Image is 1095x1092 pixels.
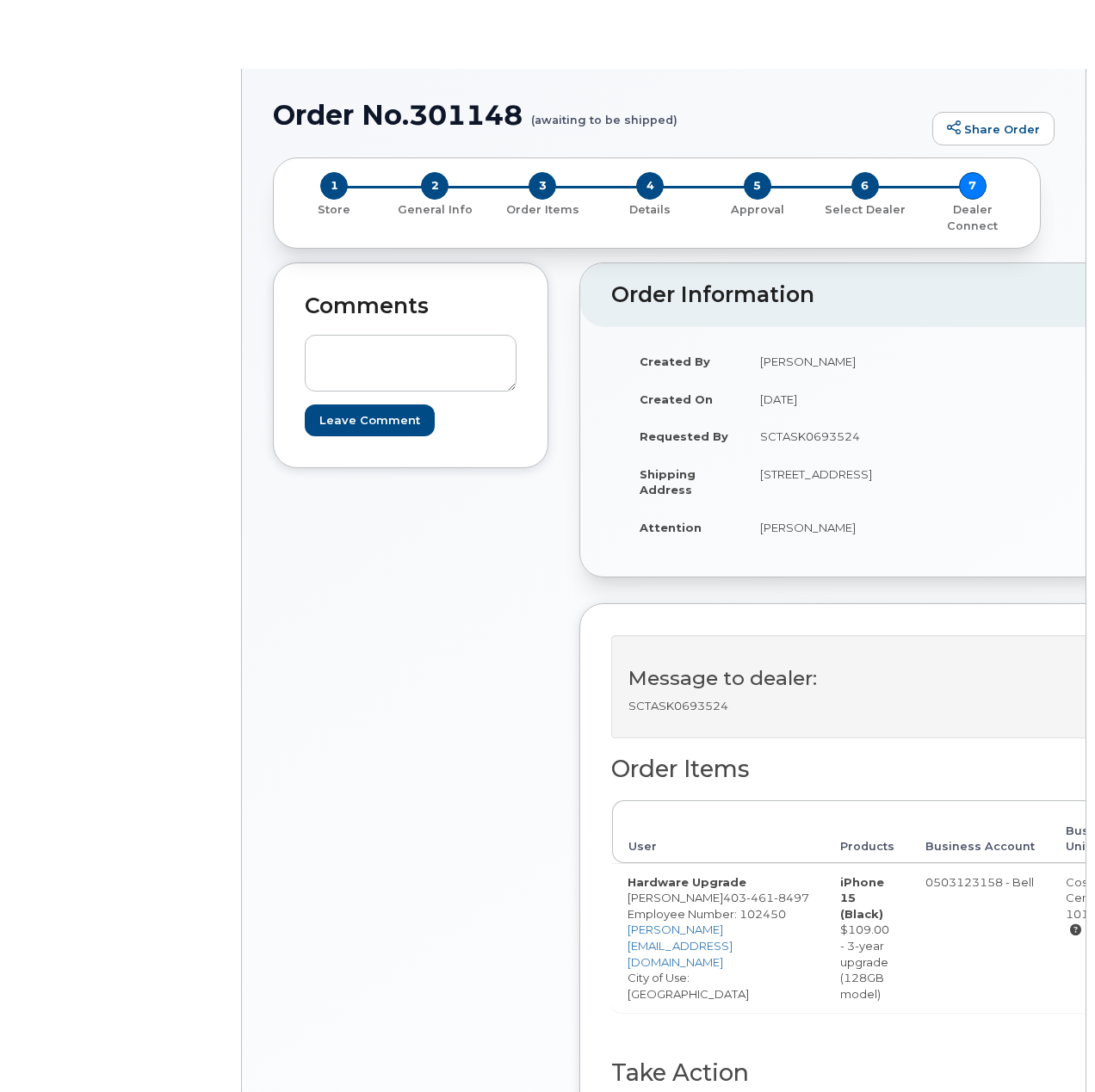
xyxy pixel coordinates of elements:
strong: Hardware Upgrade [628,875,746,889]
td: [PERSON_NAME] [745,342,917,380]
p: Order Items [496,202,590,218]
span: 4 [636,172,664,200]
p: Approval [710,202,804,218]
strong: Requested By [640,429,728,443]
th: Business Account [910,800,1050,863]
strong: iPhone 15 (Black) [840,875,884,921]
span: 8497 [774,891,809,904]
span: 6 [851,172,879,200]
strong: Shipping Address [640,467,696,497]
td: [PERSON_NAME] City of Use: [GEOGRAPHIC_DATA] [612,863,825,1013]
a: Share Order [932,112,1055,146]
td: [PERSON_NAME] [745,509,917,546]
a: [PERSON_NAME][EMAIL_ADDRESS][DOMAIN_NAME] [628,922,733,968]
td: [DATE] [745,380,917,418]
a: 4 Details [597,200,704,218]
h1: Order No.301148 [273,100,924,130]
a: 2 General Info [381,200,489,218]
a: 3 Order Items [489,200,597,218]
a: 1 Store [288,200,381,218]
span: 2 [421,172,449,200]
td: 0503123158 - Bell [910,863,1050,1013]
p: Select Dealer [818,202,912,218]
th: Products [825,800,910,863]
td: [STREET_ADDRESS] [745,455,917,509]
span: 461 [746,891,774,904]
td: $109.00 - 3-year upgrade (128GB model) [825,863,910,1013]
a: 5 Approval [703,200,811,218]
input: Leave Comment [305,404,435,436]
th: User [612,800,825,863]
p: General Info [388,202,482,218]
span: Employee Number: 102450 [628,907,786,921]
strong: Attention [640,521,702,534]
strong: Created By [640,355,710,368]
p: Details [603,202,697,218]
span: 403 [723,891,809,904]
p: Store [294,202,374,218]
td: SCTASK0693524 [745,417,917,455]
h2: Comments [305,294,517,318]
span: 1 [320,172,348,200]
a: 6 Select Dealer [811,200,919,218]
span: 3 [529,172,556,200]
span: 5 [744,172,771,200]
small: (awaiting to be shipped) [531,100,677,126]
strong: Created On [640,392,713,406]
